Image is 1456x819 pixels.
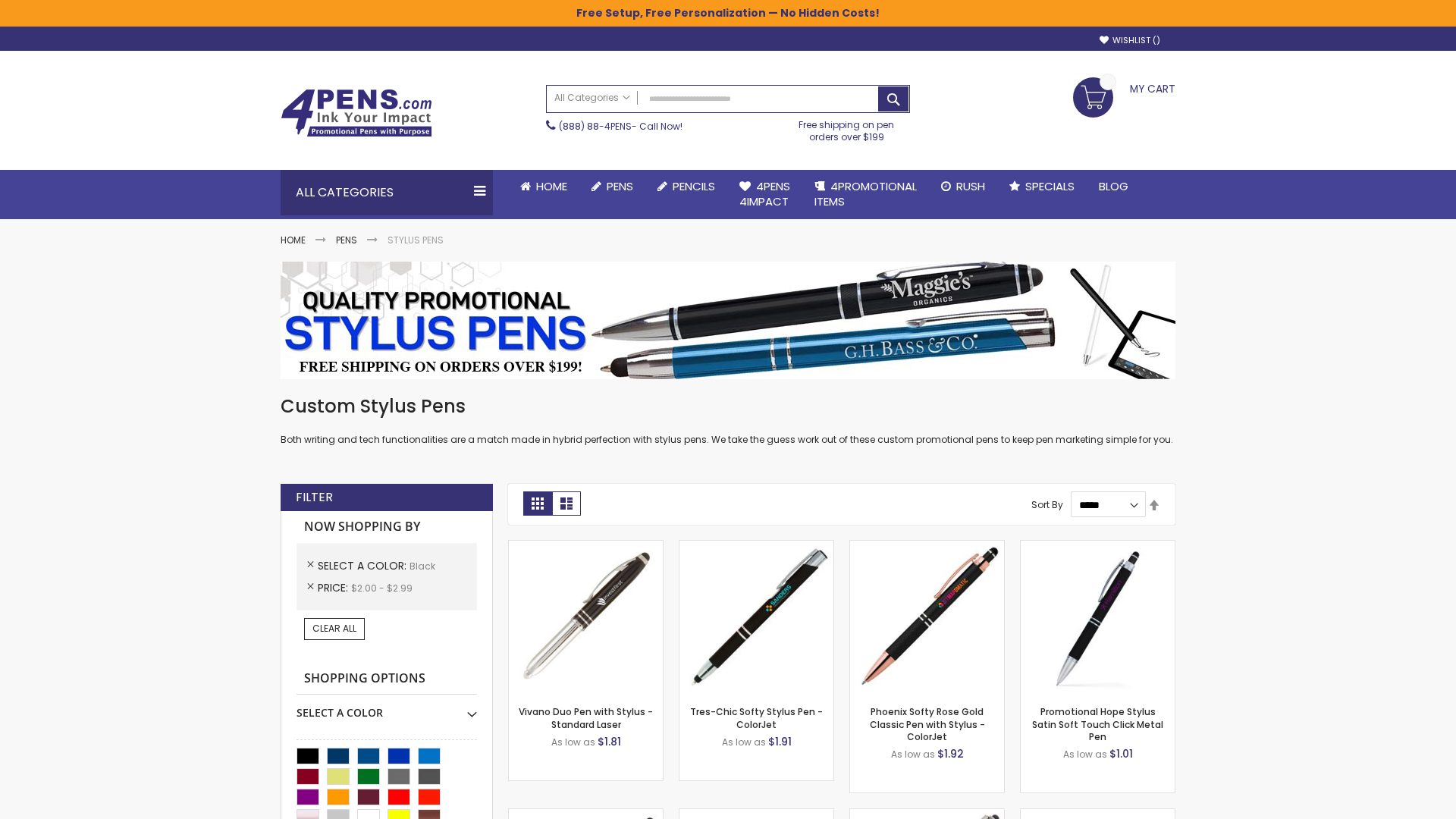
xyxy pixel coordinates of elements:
span: Black [409,560,435,573]
span: Home [536,178,567,194]
img: Stylus Pens [281,262,1175,379]
a: Rush [929,170,997,203]
span: $1.81 [598,734,621,749]
a: Pens [336,234,357,246]
span: Clear All [312,622,356,635]
span: 4PROMOTIONAL ITEMS [814,178,917,209]
span: $1.91 [768,734,792,749]
a: Phoenix Softy Rose Gold Classic Pen with Stylus - ColorJet [870,705,985,742]
img: Tres-Chic Softy Stylus Pen - ColorJet-Black [679,541,833,695]
a: Phoenix Softy Rose Gold Classic Pen with Stylus - ColorJet-Black [850,540,1004,553]
span: Pens [607,178,633,194]
div: All Categories [281,170,493,215]
a: Home [281,234,306,246]
strong: Grid [523,491,552,516]
span: As low as [1063,748,1107,761]
a: Blog [1087,170,1141,203]
strong: Shopping Options [297,663,477,695]
a: 4Pens4impact [727,170,802,219]
img: Phoenix Softy Rose Gold Classic Pen with Stylus - ColorJet-Black [850,541,1004,695]
a: Clear All [304,618,365,639]
strong: Filter [296,489,333,506]
span: Price [318,580,351,595]
a: Vivano Duo Pen with Stylus - Standard Laser [519,705,653,730]
h1: Custom Stylus Pens [281,394,1175,419]
span: $1.01 [1109,746,1133,761]
span: As low as [722,736,766,748]
span: Specials [1025,178,1075,194]
div: Select A Color [297,695,477,720]
span: All Categories [554,92,630,104]
span: Pencils [673,178,715,194]
a: Promotional Hope Stylus Satin Soft Touch Click Metal Pen-Black [1021,540,1175,553]
span: $2.00 - $2.99 [351,582,413,595]
img: 4Pens Custom Pens and Promotional Products [281,89,432,137]
a: (888) 88-4PENS [559,120,632,133]
a: Promotional Hope Stylus Satin Soft Touch Click Metal Pen [1032,705,1163,742]
span: Select A Color [318,558,409,573]
a: Specials [997,170,1087,203]
a: Wishlist [1100,35,1160,46]
label: Sort By [1031,498,1063,511]
a: Home [508,170,579,203]
a: All Categories [547,86,638,111]
a: Tres-Chic Softy Stylus Pen - ColorJet [690,705,823,730]
span: Blog [1099,178,1128,194]
span: - Call Now! [559,120,682,133]
strong: Now Shopping by [297,511,477,543]
img: Vivano Duo Pen with Stylus - Standard Laser-Black [509,541,663,695]
a: Vivano Duo Pen with Stylus - Standard Laser-Black [509,540,663,553]
a: Pens [579,170,645,203]
span: As low as [551,736,595,748]
a: Tres-Chic Softy Stylus Pen - ColorJet-Black [679,540,833,553]
span: As low as [891,748,935,761]
a: Pencils [645,170,727,203]
div: Both writing and tech functionalities are a match made in hybrid perfection with stylus pens. We ... [281,394,1175,447]
img: Promotional Hope Stylus Satin Soft Touch Click Metal Pen-Black [1021,541,1175,695]
div: Free shipping on pen orders over $199 [783,113,911,143]
span: Rush [956,178,985,194]
a: 4PROMOTIONALITEMS [802,170,929,219]
span: 4Pens 4impact [739,178,790,209]
span: $1.92 [937,746,964,761]
strong: Stylus Pens [388,234,444,246]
